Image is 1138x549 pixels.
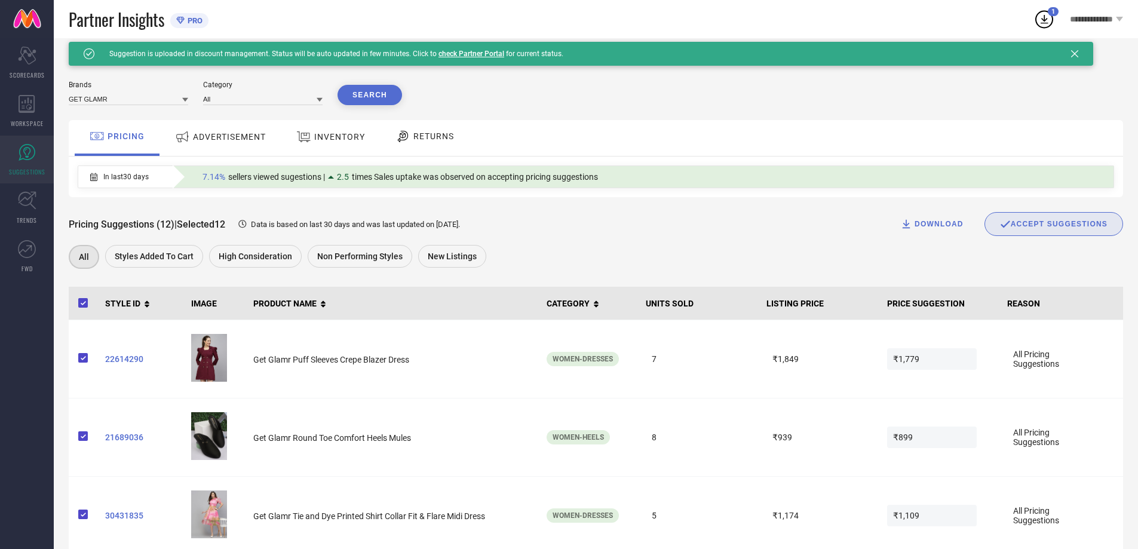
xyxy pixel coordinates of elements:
[103,173,149,181] span: In last 30 days
[646,348,735,370] span: 7
[203,172,225,182] span: 7.14%
[553,355,613,363] span: Women-Dresses
[352,172,598,182] span: times Sales uptake was observed on accepting pricing suggestions
[1007,343,1097,375] span: All Pricing Suggestions
[553,511,613,520] span: Women-Dresses
[69,81,188,89] div: Brands
[185,16,203,25] span: PRO
[542,287,641,320] th: CATEGORY
[766,427,856,448] span: ₹939
[887,505,977,526] span: ₹1,109
[317,252,403,261] span: Non Performing Styles
[69,219,174,230] span: Pricing Suggestions (12)
[191,490,227,538] img: dNRPINjK_db3ea41830a94062832dc0c5a867cd48.jpg
[203,81,323,89] div: Category
[115,252,194,261] span: Styles Added To Cart
[105,511,181,520] a: 30431835
[1007,500,1097,531] span: All Pricing Suggestions
[253,511,485,521] span: Get Glamr Tie and Dye Printed Shirt Collar Fit & Flare Midi Dress
[228,172,325,182] span: sellers viewed sugestions |
[314,132,365,142] span: INVENTORY
[219,252,292,261] span: High Consideration
[17,216,37,225] span: TRENDS
[108,131,145,141] span: PRICING
[641,287,762,320] th: UNITS SOLD
[1002,287,1123,320] th: REASON
[11,119,44,128] span: WORKSPACE
[105,433,181,442] a: 21689036
[174,219,177,230] span: |
[109,50,563,58] span: Suggestion is uploaded in discount management. Status will be auto updated in few minutes. Click ...
[984,212,1123,236] div: Accept Suggestions
[186,287,249,320] th: IMAGE
[338,85,402,105] button: Search
[177,219,225,230] span: Selected 12
[191,334,227,382] img: a016c4a2-600d-4283-b054-6706a35d79961680364150850WomenDesignerWineDress1.jpg
[105,354,181,364] a: 22614290
[428,252,477,261] span: New Listings
[10,70,45,79] span: SCORECARDS
[191,412,227,460] img: 27ce4fed-16e5-402f-ad10-ce8bcf254c861674560815014WomenStylishBlackComfortableWedgePumps1.jpg
[413,131,454,141] span: RETURNS
[766,348,856,370] span: ₹1,849
[249,287,542,320] th: PRODUCT NAME
[22,264,33,273] span: FWD
[253,433,411,443] span: Get Glamr Round Toe Comfort Heels Mules
[438,50,504,58] a: check Partner Portal
[766,505,856,526] span: ₹1,174
[887,348,977,370] span: ₹1,779
[553,433,604,441] span: Women-Heels
[9,167,45,176] span: SUGGESTIONS
[1033,8,1055,30] div: Open download list
[885,212,979,236] button: DOWNLOAD
[1051,8,1055,16] span: 1
[193,132,266,142] span: ADVERTISEMENT
[1000,219,1108,229] div: ACCEPT SUGGESTIONS
[882,287,1003,320] th: PRICE SUGGESTION
[1007,422,1097,453] span: All Pricing Suggestions
[251,220,460,229] span: Data is based on last 30 days and was last updated on [DATE] .
[100,287,186,320] th: STYLE ID
[197,169,604,185] div: Percentage of sellers who have viewed suggestions for the current Insight Type
[337,172,349,182] span: 2.5
[900,218,964,230] div: DOWNLOAD
[984,212,1123,236] button: ACCEPT SUGGESTIONS
[646,427,735,448] span: 8
[646,505,735,526] span: 5
[762,287,882,320] th: LISTING PRICE
[887,427,977,448] span: ₹899
[253,355,409,364] span: Get Glamr Puff Sleeves Crepe Blazer Dress
[69,7,164,32] span: Partner Insights
[79,252,89,262] span: All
